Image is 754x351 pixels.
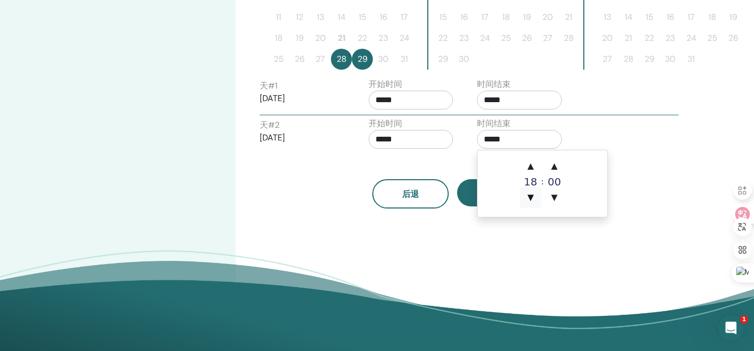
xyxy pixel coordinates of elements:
[718,315,744,341] iframe: Intercom live chat
[260,119,280,131] label: 天 # 2
[331,49,352,70] button: 28
[369,78,402,91] label: 开始时间
[702,28,723,49] button: 25
[516,28,537,49] button: 26
[310,7,331,28] button: 13
[268,7,289,28] button: 11
[310,28,331,49] button: 20
[639,28,660,49] button: 22
[268,49,289,70] button: 25
[660,49,681,70] button: 30
[394,7,415,28] button: 17
[260,131,345,144] p: [DATE]
[660,28,681,49] button: 23
[660,7,681,28] button: 16
[681,28,702,49] button: 24
[740,315,748,324] span: 1
[433,49,453,70] button: 29
[477,78,511,91] label: 时间结束
[352,28,373,49] button: 22
[597,28,618,49] button: 20
[289,28,310,49] button: 19
[541,156,544,208] div: :
[433,7,453,28] button: 15
[618,7,639,28] button: 14
[373,49,394,70] button: 30
[433,28,453,49] button: 22
[639,49,660,70] button: 29
[289,7,310,28] button: 12
[723,7,744,28] button: 19
[516,7,537,28] button: 19
[331,7,352,28] button: 14
[639,7,660,28] button: 15
[373,28,394,49] button: 23
[597,49,618,70] button: 27
[453,49,474,70] button: 30
[537,7,558,28] button: 20
[453,7,474,28] button: 16
[544,187,565,208] span: ▼
[495,7,516,28] button: 18
[681,7,702,28] button: 17
[495,28,516,49] button: 25
[558,7,579,28] button: 21
[597,7,618,28] button: 13
[260,92,345,105] p: [DATE]
[477,117,511,130] label: 时间结束
[520,187,541,208] span: ▼
[537,28,558,49] button: 27
[352,7,373,28] button: 15
[520,177,541,187] div: 18
[453,28,474,49] button: 23
[373,7,394,28] button: 16
[260,80,278,92] label: 天 # 1
[402,189,419,200] span: 后退
[474,7,495,28] button: 17
[681,49,702,70] button: 31
[372,179,449,209] button: 后退
[474,28,495,49] button: 24
[394,28,415,49] button: 24
[723,28,744,49] button: 26
[558,28,579,49] button: 28
[618,49,639,70] button: 28
[310,49,331,70] button: 27
[618,28,639,49] button: 21
[520,156,541,177] span: ▲
[268,28,289,49] button: 18
[369,117,402,130] label: 开始时间
[331,28,352,49] button: 21
[457,179,534,206] button: 下一个
[702,7,723,28] button: 18
[544,177,565,187] div: 00
[289,49,310,70] button: 26
[394,49,415,70] button: 31
[352,49,373,70] button: 29
[544,156,565,177] span: ▲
